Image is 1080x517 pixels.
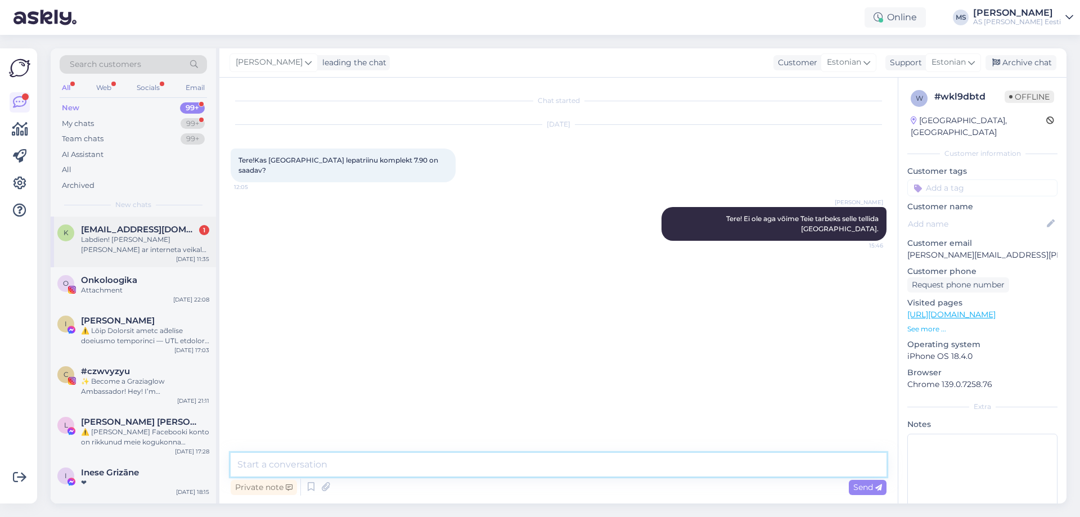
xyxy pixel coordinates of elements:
span: c [64,370,69,379]
div: Archived [62,180,94,191]
div: Extra [907,402,1057,412]
p: [PERSON_NAME][EMAIL_ADDRESS][PERSON_NAME][DOMAIN_NAME] [907,249,1057,261]
div: [DATE] 17:03 [174,346,209,354]
span: Search customers [70,59,141,70]
div: Web [94,80,114,95]
p: Customer tags [907,165,1057,177]
div: Team chats [62,133,103,145]
input: Add name [908,218,1045,230]
p: iPhone OS 18.4.0 [907,350,1057,362]
div: Email [183,80,207,95]
div: Socials [134,80,162,95]
span: 15:46 [841,241,883,250]
div: [DATE] 17:28 [175,447,209,456]
span: New chats [115,200,151,210]
span: I [65,320,67,328]
p: Visited pages [907,297,1057,309]
p: Customer email [907,237,1057,249]
span: Lordo Alder [81,417,198,427]
div: 99+ [181,133,205,145]
div: AI Assistant [62,149,103,160]
span: L [64,421,68,429]
span: Tere! Ei ole aga võime Teie tarbeks selle tellida [GEOGRAPHIC_DATA]. [726,214,880,233]
span: [PERSON_NAME] [236,56,303,69]
span: I [65,471,67,480]
span: #czwvyzyu [81,366,130,376]
input: Add a tag [907,179,1057,196]
div: Request phone number [907,277,1009,293]
p: Browser [907,367,1057,379]
a: [PERSON_NAME]AS [PERSON_NAME] Eesti [973,8,1073,26]
a: [URL][DOMAIN_NAME] [907,309,996,320]
div: [DATE] 11:35 [176,255,209,263]
div: ⚠️ [PERSON_NAME] Facebooki konto on rikkunud meie kogukonna standardeid. Meie süsteem on saanud p... [81,427,209,447]
p: Chrome 139.0.7258.76 [907,379,1057,390]
div: Support [885,57,922,69]
span: Estonian [827,56,861,69]
div: [DATE] 22:08 [173,295,209,304]
div: 99+ [181,118,205,129]
div: ⚠️ Lōip Dolorsit ametc ad̄elīse doeiusmo temporinci — UTL etdolore magnaa. # E.455415 Admin ven... [81,326,209,346]
div: Chat started [231,96,886,106]
div: Labdien! [PERSON_NAME] [PERSON_NAME] ar interneta veikalu par savu pasūtījumu??? Uz zvaniem neatb... [81,235,209,255]
span: ILomjota OGrand [81,316,155,326]
p: Customer phone [907,266,1057,277]
span: 12:05 [234,183,276,191]
div: My chats [62,118,94,129]
div: 1 [199,225,209,235]
span: Inese Grizāne [81,467,139,478]
p: Customer name [907,201,1057,213]
span: Send [853,482,882,492]
p: See more ... [907,324,1057,334]
div: # wkl9dbtd [934,90,1005,104]
div: 99+ [180,102,205,114]
p: Notes [907,419,1057,430]
p: Operating system [907,339,1057,350]
span: [PERSON_NAME] [835,198,883,206]
div: Archive chat [985,55,1056,70]
div: Private note [231,480,297,495]
div: AS [PERSON_NAME] Eesti [973,17,1061,26]
div: Customer information [907,149,1057,159]
span: Estonian [931,56,966,69]
div: ✨ Become a Graziaglow Ambassador! Hey! I’m [PERSON_NAME] from Graziaglow 👋 – the go-to eyewear br... [81,376,209,397]
span: O [63,279,69,287]
div: [PERSON_NAME] [973,8,1061,17]
span: k [64,228,69,237]
div: [DATE] 18:15 [176,488,209,496]
div: [GEOGRAPHIC_DATA], [GEOGRAPHIC_DATA] [911,115,1046,138]
img: Askly Logo [9,57,30,79]
div: All [60,80,73,95]
div: [DATE] [231,119,886,129]
span: w [916,94,923,102]
span: Tere!Kas [GEOGRAPHIC_DATA] lepatriinu komplekt 7.90 on saadav? [238,156,440,174]
div: ❤ [81,478,209,488]
span: kkkrista@inbox.lv [81,224,198,235]
span: Offline [1005,91,1054,103]
div: Attachment [81,285,209,295]
div: leading the chat [318,57,386,69]
div: New [62,102,79,114]
span: Onkoloogika [81,275,137,285]
div: MS [953,10,969,25]
div: [DATE] 21:11 [177,397,209,405]
div: All [62,164,71,176]
div: Customer [773,57,817,69]
div: Online [865,7,926,28]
